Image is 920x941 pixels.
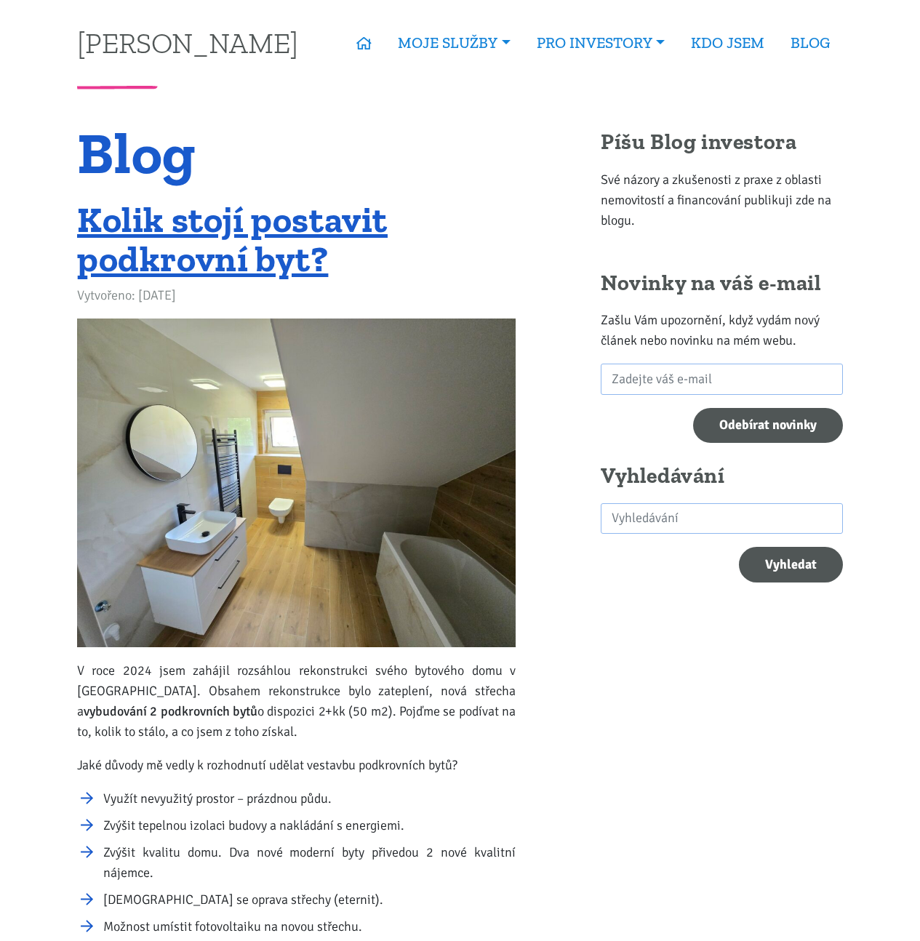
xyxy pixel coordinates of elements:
div: Vytvořeno: [DATE] [77,285,516,305]
a: PRO INVESTORY [524,26,678,60]
button: Vyhledat [739,547,843,582]
h1: Blog [77,129,516,177]
h2: Novinky na váš e-mail [601,270,843,297]
p: Své názory a zkušenosti z praxe z oblasti nemovitostí a financování publikuji zde na blogu. [601,169,843,231]
h2: Vyhledávání [601,463,843,490]
p: V roce 2024 jsem zahájil rozsáhlou rekonstrukci svého bytového domu v [GEOGRAPHIC_DATA]. Obsahem ... [77,660,516,742]
input: Odebírat novinky [693,408,843,444]
a: KDO JSEM [678,26,777,60]
p: Jaké důvody mě vedly k rozhodnutí udělat vestavbu podkrovních bytů? [77,755,516,775]
p: Zašlu Vám upozornění, když vydám nový článek nebo novinku na mém webu. [601,310,843,351]
h2: Píšu Blog investora [601,129,843,156]
a: BLOG [777,26,843,60]
li: Zvýšit tepelnou izolaci budovy a nakládání s energiemi. [103,815,516,836]
strong: vybudování 2 podkrovních bytů [84,703,257,719]
li: [DEMOGRAPHIC_DATA] se oprava střechy (eternit). [103,889,516,910]
input: Zadejte váš e-mail [601,364,843,395]
input: search [601,503,843,534]
li: Využít nevyužitý prostor – prázdnou půdu. [103,788,516,809]
a: MOJE SLUŽBY [385,26,523,60]
li: Možnost umístit fotovoltaiku na novou střechu. [103,916,516,937]
a: [PERSON_NAME] [77,28,298,57]
li: Zvýšit kvalitu domu. Dva nové moderní byty přivedou 2 nové kvalitní nájemce. [103,842,516,883]
a: Kolik stojí postavit podkrovní byt? [77,198,388,281]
